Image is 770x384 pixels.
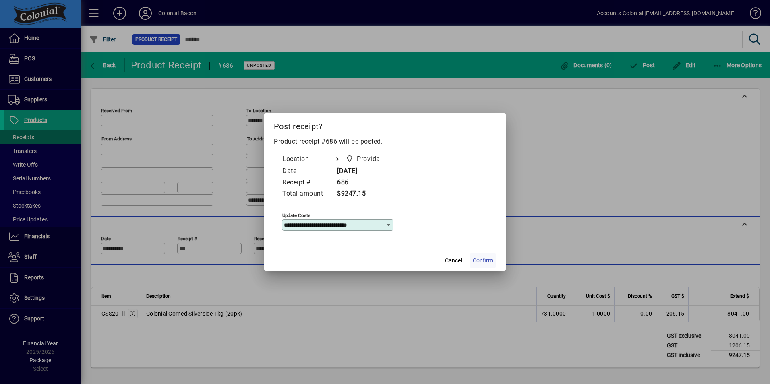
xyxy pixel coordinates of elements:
span: Provida [357,154,380,164]
td: Receipt # [282,177,331,188]
td: Location [282,153,331,166]
td: [DATE] [331,166,395,177]
button: Cancel [441,253,466,268]
h2: Post receipt? [264,113,506,136]
td: $9247.15 [331,188,395,200]
mat-label: Update costs [282,213,310,218]
span: Confirm [473,256,493,265]
td: Date [282,166,331,177]
span: Provida [344,153,383,165]
p: Product receipt #686 will be posted. [274,137,496,147]
td: 686 [331,177,395,188]
td: Total amount [282,188,331,200]
button: Confirm [470,253,496,268]
span: Cancel [445,256,462,265]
